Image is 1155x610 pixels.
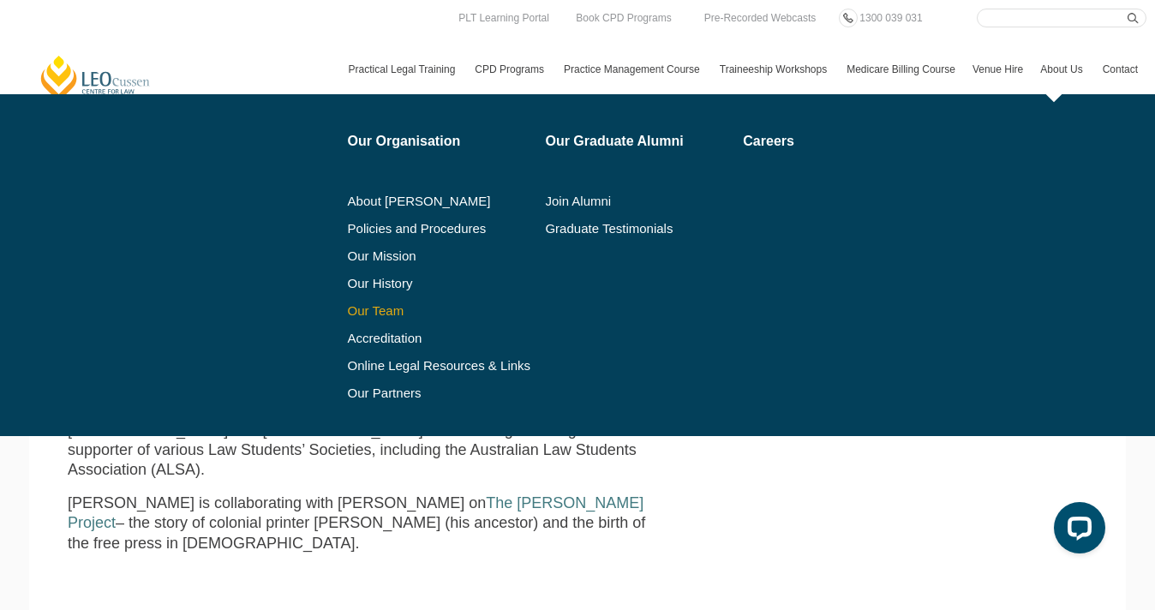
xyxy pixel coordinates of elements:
[555,45,711,94] a: Practice Management Course
[348,249,491,263] a: Our Mission
[39,54,153,103] a: [PERSON_NAME] Centre for Law
[348,332,534,345] a: Accreditation
[1040,495,1112,567] iframe: LiveChat chat widget
[711,45,838,94] a: Traineeship Workshops
[743,135,898,148] a: Careers
[700,9,821,27] a: Pre-Recorded Webcasts
[348,386,534,400] a: Our Partners
[348,359,534,373] a: Online Legal Resources & Links
[572,9,675,27] a: Book CPD Programs
[348,304,534,318] a: Our Team
[68,493,652,553] p: [PERSON_NAME] is collaborating with [PERSON_NAME] on – the story of colonial printer [PERSON_NAME...
[855,9,926,27] a: 1300 039 031
[348,277,534,290] a: Our History
[545,135,731,148] a: Our Graduate Alumni
[545,222,731,236] a: Graduate Testimonials
[454,9,554,27] a: PLT Learning Portal
[348,194,534,208] a: About [PERSON_NAME]
[348,222,534,236] a: Policies and Procedures
[859,12,922,24] span: 1300 039 031
[340,45,467,94] a: Practical Legal Training
[964,45,1032,94] a: Venue Hire
[1032,45,1093,94] a: About Us
[838,45,964,94] a: Medicare Billing Course
[1094,45,1146,94] a: Contact
[348,135,534,148] a: Our Organisation
[545,194,731,208] a: Join Alumni
[466,45,555,94] a: CPD Programs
